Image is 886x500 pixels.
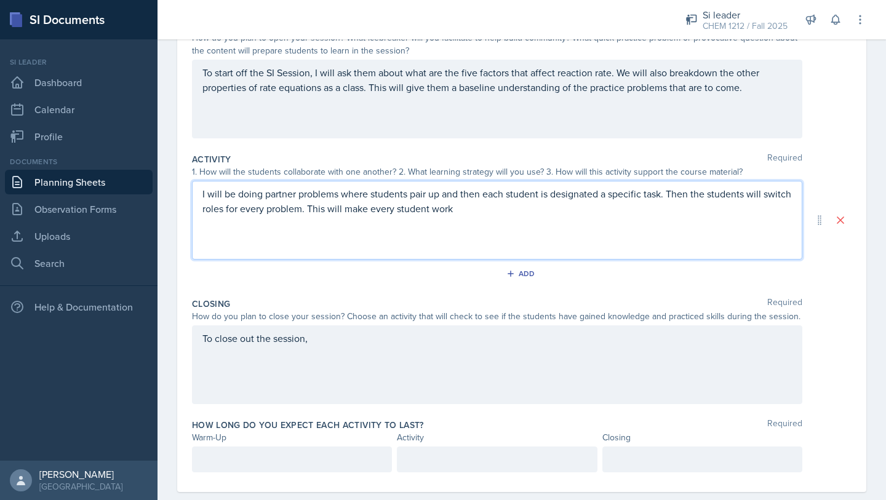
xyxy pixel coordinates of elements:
a: Planning Sheets [5,170,153,194]
div: 1. How will the students collaborate with one another? 2. What learning strategy will you use? 3.... [192,165,802,178]
div: Activity [397,431,597,444]
span: Required [767,419,802,431]
div: [PERSON_NAME] [39,468,122,480]
label: Activity [192,153,231,165]
span: Required [767,298,802,310]
div: CHEM 1212 / Fall 2025 [703,20,788,33]
div: Closing [602,431,802,444]
div: How do you plan to close your session? Choose an activity that will check to see if the students ... [192,310,802,323]
div: Si leader [5,57,153,68]
div: Help & Documentation [5,295,153,319]
button: Add [502,264,542,283]
div: Si leader [703,7,788,22]
a: Observation Forms [5,197,153,221]
p: To start off the SI Session, I will ask them about what are the five factors that affect reaction... [202,65,792,95]
a: Search [5,251,153,276]
div: Warm-Up [192,431,392,444]
a: Profile [5,124,153,149]
div: How do you plan to open your session? What icebreaker will you facilitate to help build community... [192,31,802,57]
div: Add [509,269,535,279]
div: Documents [5,156,153,167]
p: I will be doing partner problems where students pair up and then each student is designated a spe... [202,186,792,216]
p: To close out the session, [202,331,792,346]
div: [GEOGRAPHIC_DATA] [39,480,122,493]
label: Closing [192,298,230,310]
label: How long do you expect each activity to last? [192,419,424,431]
a: Uploads [5,224,153,248]
a: Dashboard [5,70,153,95]
a: Calendar [5,97,153,122]
span: Required [767,153,802,165]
